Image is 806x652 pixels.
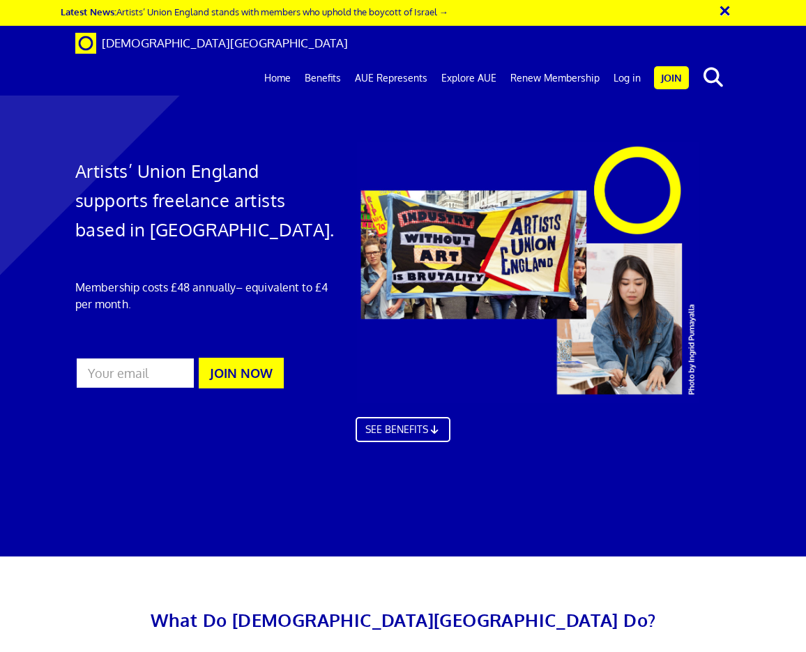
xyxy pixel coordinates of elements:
a: Join [654,66,689,89]
input: Your email [75,357,195,389]
strong: Latest News: [61,6,116,17]
span: [DEMOGRAPHIC_DATA][GEOGRAPHIC_DATA] [102,36,348,50]
button: JOIN NOW [199,358,284,388]
h2: What Do [DEMOGRAPHIC_DATA][GEOGRAPHIC_DATA] Do? [75,605,731,635]
a: Home [257,61,298,96]
a: Latest News:Artists’ Union England stands with members who uphold the boycott of Israel → [61,6,448,17]
a: Log in [607,61,648,96]
a: Brand [DEMOGRAPHIC_DATA][GEOGRAPHIC_DATA] [65,26,358,61]
a: Renew Membership [503,61,607,96]
a: Explore AUE [434,61,503,96]
h1: Artists’ Union England supports freelance artists based in [GEOGRAPHIC_DATA]. [75,156,336,244]
button: search [692,63,734,92]
a: SEE BENEFITS [356,417,450,442]
p: Membership costs £48 annually – equivalent to £4 per month. [75,279,336,312]
a: Benefits [298,61,348,96]
a: AUE Represents [348,61,434,96]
